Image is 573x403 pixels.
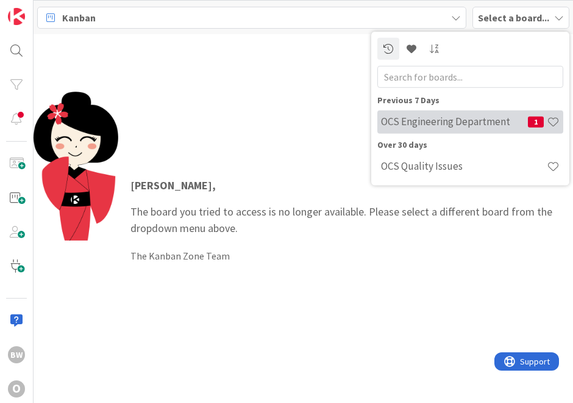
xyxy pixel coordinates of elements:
span: Kanban [62,10,96,25]
h4: OCS Engineering Department [381,115,528,128]
input: Search for boards... [377,65,563,87]
p: The board you tried to access is no longer available. Please select a different board from the dr... [130,177,561,236]
span: Support [26,2,55,16]
div: BW [8,346,25,363]
div: O [8,380,25,398]
img: Visit kanbanzone.com [8,8,25,25]
div: Over 30 days [377,138,563,151]
h4: OCS Quality Issues [381,160,547,172]
div: Previous 7 Days [377,93,563,106]
div: The Kanban Zone Team [130,249,561,263]
span: 1 [528,116,544,127]
strong: [PERSON_NAME] , [130,178,216,192]
b: Select a board... [478,12,549,24]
